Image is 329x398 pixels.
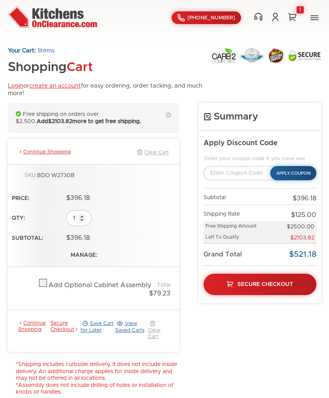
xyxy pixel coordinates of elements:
div: 1 [297,6,304,13]
p: items [8,47,209,55]
span: $2103.82 [48,119,72,124]
a: View Saved Carts [115,320,148,340]
td: Left To Qualify [204,232,276,244]
button: Apply Coupon [270,166,316,180]
strong: Add more to get free shipping. [37,119,141,124]
img: Carb2 Compliant [211,47,236,64]
a: Clear Cart [135,149,169,156]
span: 1 [37,48,39,54]
img: Kitchens On Clearance [8,6,97,28]
p: or for easy ordering, order tacking, and much more! [8,82,209,97]
h5: Apply Discount Code [204,139,316,148]
span: Cart [67,61,93,74]
a: create an account [29,83,81,89]
td: Grand Total [204,244,276,266]
td: Shipping Rate [204,205,276,221]
span: $521.18 [289,250,316,258]
span: [PHONE_NUMBER] [187,15,235,21]
a: Login [8,83,23,89]
span: $79.23 [149,290,170,297]
span: Secure Checkout [237,282,293,287]
a: Clear Cart [148,320,169,340]
a: Delete [113,250,122,259]
span: $396.18 [66,235,90,241]
a: Secure Checkout [204,274,316,295]
a: Secure Checkout [50,320,80,340]
li: *Shipping includes curbside delivery, it does not include inside delivery. An additional charge a... [16,361,179,382]
a: Continue Shopping [18,320,50,340]
span: $396.18 [66,195,90,201]
a: Continue Shopping [18,149,71,156]
h1: Shopping [8,61,209,75]
li: *Assembly does not include drilling of holes or installation of knobs or handles. [16,382,179,396]
img: Lowest Price Guarantee [240,48,264,63]
img: Secure Order [267,48,284,64]
a: [PHONE_NUMBER] [172,11,241,24]
strong: Your Cart: [8,48,36,54]
span: $396.18 [293,195,316,202]
legend: Enter your coupon code if you have one [204,156,316,162]
div: BDO W2730B [24,172,175,186]
td: Free Shipping Amount [204,221,276,232]
button: Toggle Navigation [308,11,321,24]
span: $125.00 [291,212,316,218]
h4: Summary [204,111,316,123]
span: $2500.00 [287,224,314,230]
span: SKU: [24,173,37,178]
img: Secure SSL Encyption [288,50,321,62]
a: 1 [287,12,298,22]
div: Free shipping on orders over $2,500. [8,103,179,133]
span: Total [157,282,170,288]
div: Add Optional Cabinet Assembly [49,281,151,290]
span: $2103.82 [290,235,314,241]
input: Enter Coupon Code [204,166,282,180]
a: Save Cart for Later [80,320,115,340]
td: Subtotal [204,189,276,205]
